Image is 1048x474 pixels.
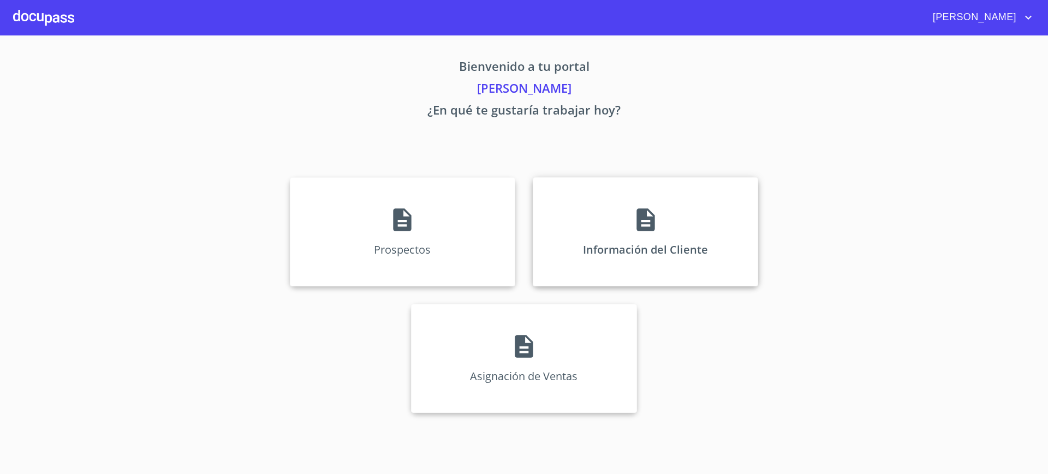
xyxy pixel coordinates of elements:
p: Información del Cliente [583,242,708,257]
p: ¿En qué te gustaría trabajar hoy? [188,101,860,123]
span: [PERSON_NAME] [925,9,1022,26]
button: account of current user [925,9,1035,26]
p: [PERSON_NAME] [188,79,860,101]
p: Bienvenido a tu portal [188,57,860,79]
p: Prospectos [374,242,431,257]
p: Asignación de Ventas [470,369,577,383]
